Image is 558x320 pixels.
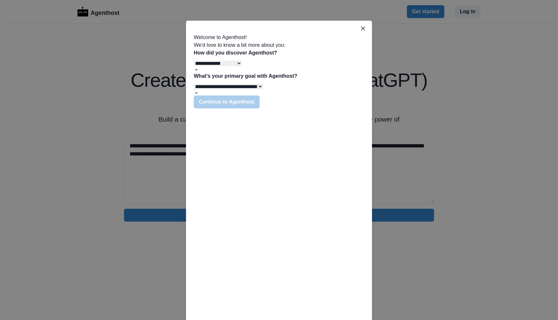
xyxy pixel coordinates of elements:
[358,23,368,34] button: Close
[194,95,260,108] button: Continue to Agenthost
[194,34,364,41] h2: Welcome to Agenthost!
[194,41,364,49] p: We'd love to know a bit more about you:
[194,72,364,80] p: What's your primary goal with Agenthost?
[194,49,364,57] p: How did you discover Agenthost?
